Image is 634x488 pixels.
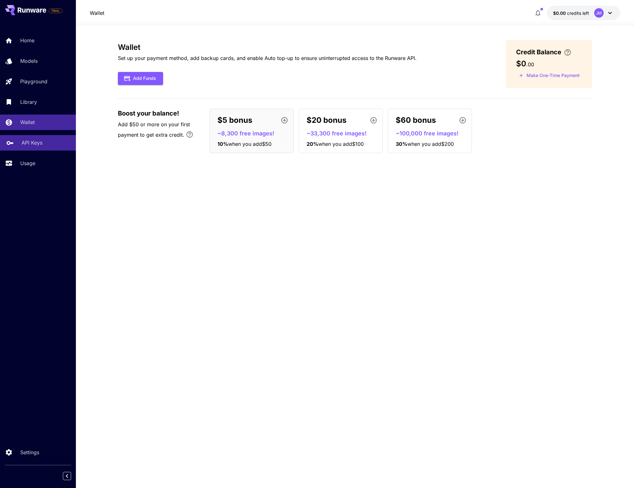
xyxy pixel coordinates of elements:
[318,141,364,147] span: when you add $100
[217,115,252,126] p: $5 bonus
[396,141,407,147] span: 30 %
[396,115,436,126] p: $60 bonus
[567,10,589,16] span: credits left
[90,9,104,17] nav: breadcrumb
[217,141,228,147] span: 10 %
[307,129,380,138] p: ~33,300 free images!
[526,61,534,68] span: . 00
[407,141,454,147] span: when you add $200
[553,10,567,16] span: $0.00
[20,159,35,167] p: Usage
[516,59,526,68] span: $0
[217,129,291,138] p: ~8,300 free images!
[396,129,469,138] p: ~100,000 free images!
[49,7,63,15] span: Add your payment card to enable full platform functionality.
[118,72,163,85] button: Add Funds
[561,49,574,56] button: Enter your card details and choose an Auto top-up amount to avoid service interruptions. We'll au...
[68,470,76,482] div: Collapse sidebar
[21,139,42,146] p: API Keys
[516,47,561,57] span: Credit Balance
[20,57,38,65] p: Models
[118,54,417,62] p: Set up your payment method, add backup cards, and enable Auto top-up to ensure uninterrupted acce...
[118,43,417,52] h3: Wallet
[118,109,179,118] span: Boost your balance!
[307,115,346,126] p: $20 bonus
[594,8,604,18] div: JM
[20,118,35,126] p: Wallet
[63,472,71,480] button: Collapse sidebar
[118,121,190,138] span: Add $50 or more on your first payment to get extra credit.
[547,6,620,20] button: $0.00JM
[516,71,582,80] button: Make a one-time, non-recurring payment
[20,98,37,106] p: Library
[183,128,196,141] button: Bonus applies only to your first payment, up to 30% on the first $1,000.
[20,78,47,85] p: Playground
[49,9,62,13] span: TRIAL
[90,9,104,17] a: Wallet
[553,10,589,16] div: $0.00
[228,141,271,147] span: when you add $50
[20,37,34,44] p: Home
[307,141,318,147] span: 20 %
[20,449,39,456] p: Settings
